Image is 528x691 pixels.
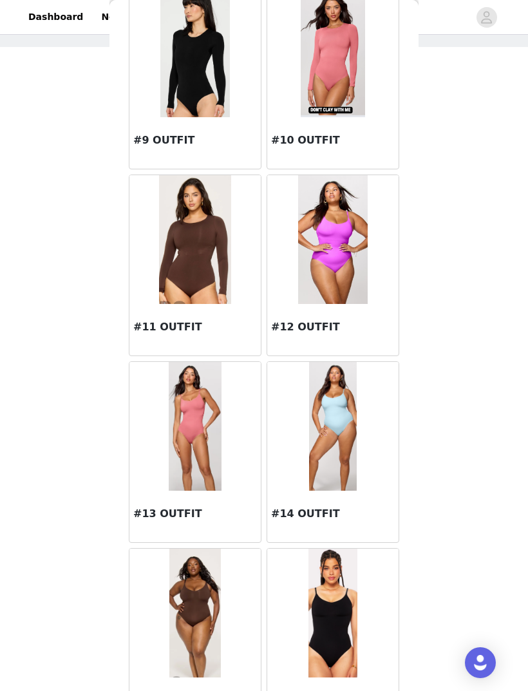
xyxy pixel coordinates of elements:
[133,319,257,335] h3: #11 OUTFIT
[308,549,357,677] img: #16 OUTFIT
[21,3,91,32] a: Dashboard
[169,362,222,491] img: #13 OUTFIT
[133,506,257,522] h3: #13 OUTFIT
[271,319,395,335] h3: #12 OUTFIT
[298,175,367,304] img: #12 OUTFIT
[309,362,357,491] img: #14 OUTFIT
[133,133,257,148] h3: #9 OUTFIT
[159,175,231,304] img: #11 OUTFIT
[169,549,220,677] img: #15 OUTFIT
[480,7,493,28] div: avatar
[271,133,395,148] h3: #10 OUTFIT
[465,647,496,678] div: Open Intercom Messenger
[271,506,395,522] h3: #14 OUTFIT
[93,3,157,32] a: Networks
